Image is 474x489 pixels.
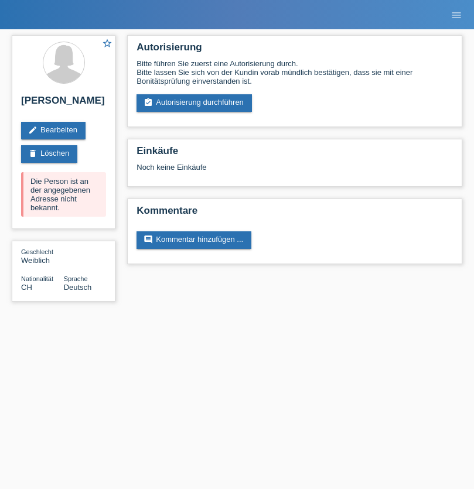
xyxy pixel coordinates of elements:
[28,149,37,158] i: delete
[137,59,453,86] div: Bitte führen Sie zuerst eine Autorisierung durch. Bitte lassen Sie sich von der Kundin vorab münd...
[21,283,32,292] span: Schweiz
[102,38,112,49] i: star_border
[21,172,106,217] div: Die Person ist an der angegebenen Adresse nicht bekannt.
[21,247,64,265] div: Weiblich
[21,95,106,112] h2: [PERSON_NAME]
[64,275,88,282] span: Sprache
[445,11,468,18] a: menu
[102,38,112,50] a: star_border
[21,145,77,163] a: deleteLöschen
[21,275,53,282] span: Nationalität
[21,122,86,139] a: editBearbeiten
[137,163,453,180] div: Noch keine Einkäufe
[137,42,453,59] h2: Autorisierung
[137,205,453,223] h2: Kommentare
[144,235,153,244] i: comment
[21,248,53,255] span: Geschlecht
[64,283,92,292] span: Deutsch
[451,9,462,21] i: menu
[137,231,251,249] a: commentKommentar hinzufügen ...
[137,145,453,163] h2: Einkäufe
[137,94,252,112] a: assignment_turned_inAutorisierung durchführen
[28,125,37,135] i: edit
[144,98,153,107] i: assignment_turned_in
